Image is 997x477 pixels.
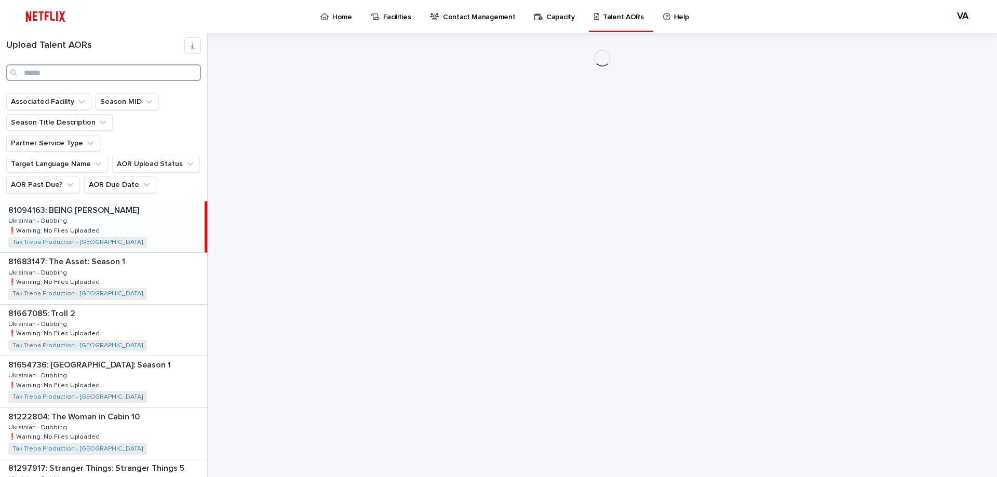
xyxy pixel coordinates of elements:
p: ❗️Warning: No Files Uploaded [8,431,102,441]
a: Tak Treba Production - [GEOGRAPHIC_DATA] [12,393,143,401]
p: ❗️Warning: No Files Uploaded [8,328,102,337]
a: Tak Treba Production - [GEOGRAPHIC_DATA] [12,445,143,453]
p: Ukrainian - Dubbing [8,267,69,277]
p: Ukrainian - Dubbing [8,215,69,225]
button: Associated Facility [6,93,91,110]
div: VA [954,8,971,25]
p: 81222804: The Woman in Cabin 10 [8,410,142,422]
p: ❗️Warning: No Files Uploaded [8,380,102,389]
button: AOR Upload Status [112,156,200,172]
p: 81667085: Troll 2 [8,307,77,319]
p: 81094163: BEING [PERSON_NAME] [8,203,141,215]
p: 81297917: Stranger Things: Stranger Things 5 [8,461,186,473]
button: Partner Service Type [6,135,100,152]
button: Season MID [96,93,159,110]
p: 81654736: [GEOGRAPHIC_DATA]: Season 1 [8,358,173,370]
button: AOR Past Due? [6,176,80,193]
a: Tak Treba Production - [GEOGRAPHIC_DATA] [12,239,143,246]
p: Ukrainian - Dubbing [8,422,69,431]
button: AOR Due Date [84,176,156,193]
button: Target Language Name [6,156,108,172]
h1: Upload Talent AORs [6,40,184,51]
img: ifQbXi3ZQGMSEF7WDB7W [21,6,70,27]
p: 81683147: The Asset: Season 1 [8,255,127,267]
button: Season Title Description [6,114,113,131]
p: ❗️Warning: No Files Uploaded [8,277,102,286]
p: ❗️Warning: No Files Uploaded [8,225,102,235]
p: Ukrainian - Dubbing [8,319,69,328]
a: Tak Treba Production - [GEOGRAPHIC_DATA] [12,342,143,349]
p: Ukrainian - Dubbing [8,370,69,379]
input: Search [6,64,201,81]
a: Tak Treba Production - [GEOGRAPHIC_DATA] [12,290,143,297]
